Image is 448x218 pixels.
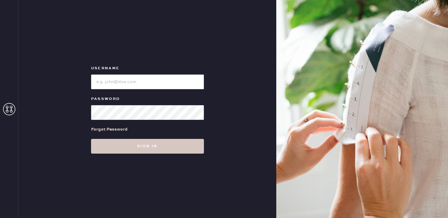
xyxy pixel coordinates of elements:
div: Forgot Password [91,126,128,133]
label: Password [91,95,204,103]
input: e.g. john@doe.com [91,75,204,89]
label: Username [91,65,204,72]
a: Forgot Password [91,120,128,139]
button: Sign in [91,139,204,154]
